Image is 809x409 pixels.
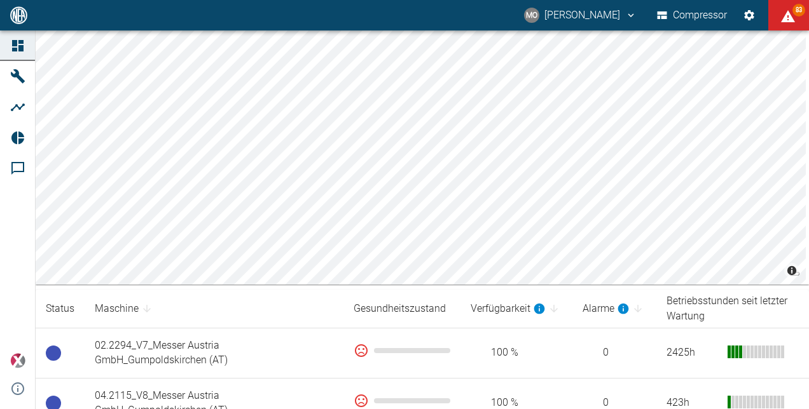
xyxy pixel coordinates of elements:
th: Betriebsstunden seit letzter Wartung [656,290,809,328]
div: berechnet für die letzten 7 Tage [583,301,630,316]
th: Gesundheitszustand [343,290,460,328]
button: Einstellungen [738,4,761,27]
span: Betriebsbereit [46,345,61,361]
th: Status [36,290,85,328]
div: MO [524,8,539,23]
img: Xplore Logo [10,353,25,368]
span: 0 [583,345,646,360]
div: 0 % [354,343,450,358]
span: 83 [792,4,805,17]
span: Maschine [95,301,155,316]
div: berechnet für die letzten 7 Tage [471,301,546,316]
canvas: Map [36,30,806,285]
button: mario.oeser@neuman-esser.com [522,4,639,27]
button: Compressor [654,4,730,27]
img: logo [9,6,29,23]
div: 0 % [354,393,450,408]
span: 100 % [471,345,562,360]
div: 2425 h [667,345,717,360]
td: 02.2294_V7_Messer Austria GmbH_Gumpoldskirchen (AT) [85,328,343,379]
